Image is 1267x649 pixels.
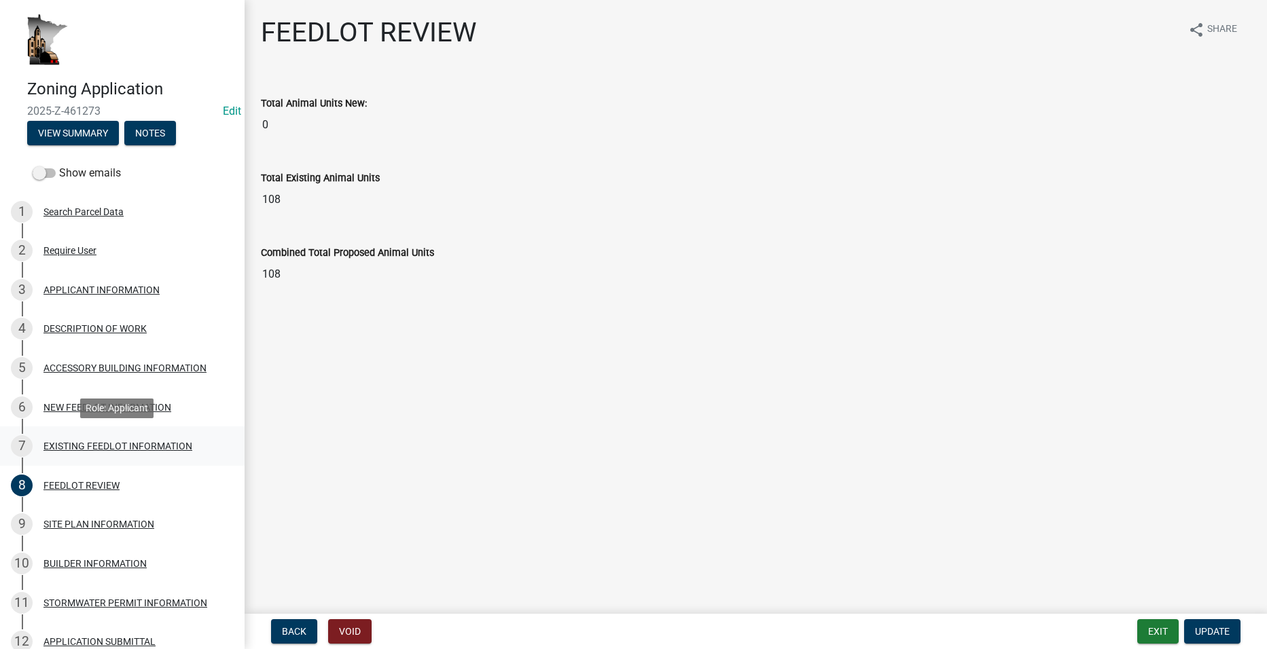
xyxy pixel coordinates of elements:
[11,553,33,574] div: 10
[223,105,241,117] a: Edit
[11,435,33,457] div: 7
[43,363,207,373] div: ACCESSORY BUILDING INFORMATION
[43,519,154,529] div: SITE PLAN INFORMATION
[261,174,380,183] label: Total Existing Animal Units
[11,513,33,535] div: 9
[124,128,176,139] wm-modal-confirm: Notes
[43,324,147,333] div: DESCRIPTION OF WORK
[223,105,241,117] wm-modal-confirm: Edit Application Number
[27,121,119,145] button: View Summary
[43,207,124,217] div: Search Parcel Data
[43,598,207,608] div: STORMWATER PERMIT INFORMATION
[1137,619,1179,644] button: Exit
[11,396,33,418] div: 6
[328,619,372,644] button: Void
[43,637,156,646] div: APPLICATION SUBMITTAL
[11,475,33,496] div: 8
[43,559,147,568] div: BUILDER INFORMATION
[11,592,33,614] div: 11
[43,403,171,412] div: NEW FEEDLOT INFORMATION
[27,79,234,99] h4: Zoning Application
[261,248,434,258] label: Combined Total Proposed Animal Units
[1188,22,1204,38] i: share
[11,318,33,339] div: 4
[11,279,33,301] div: 3
[43,441,192,451] div: EXISTING FEEDLOT INFORMATION
[271,619,317,644] button: Back
[282,626,306,637] span: Back
[1177,16,1248,43] button: shareShare
[261,16,476,49] h1: FEEDLOT REVIEW
[27,14,68,65] img: Houston County, Minnesota
[11,201,33,223] div: 1
[33,165,121,181] label: Show emails
[27,128,119,139] wm-modal-confirm: Summary
[124,121,176,145] button: Notes
[1207,22,1237,38] span: Share
[80,398,154,418] div: Role: Applicant
[1195,626,1230,637] span: Update
[43,285,160,295] div: APPLICANT INFORMATION
[43,246,96,255] div: Require User
[1184,619,1241,644] button: Update
[27,105,217,117] span: 2025-Z-461273
[11,357,33,379] div: 5
[261,99,367,109] label: Total Animal Units New:
[11,240,33,261] div: 2
[43,481,120,490] div: FEEDLOT REVIEW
